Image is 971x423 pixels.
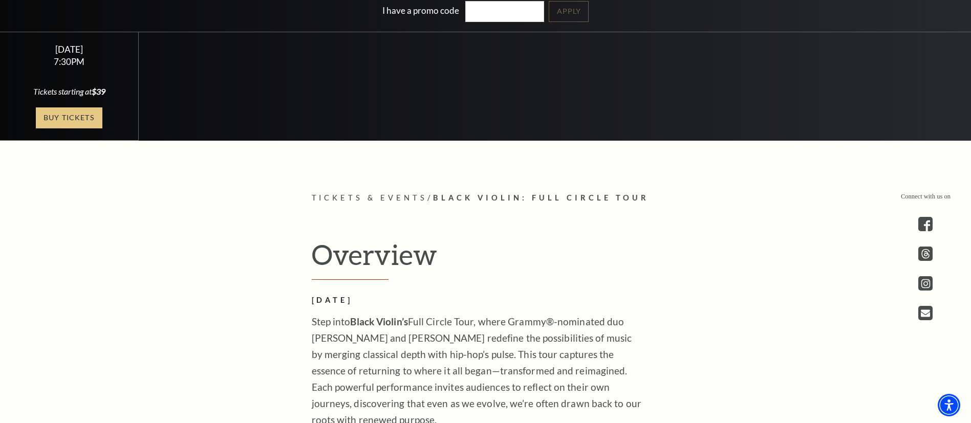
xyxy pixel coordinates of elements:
h2: [DATE] [312,294,644,307]
a: threads.com - open in a new tab [918,247,933,261]
a: facebook - open in a new tab [918,217,933,231]
h2: Overview [312,238,660,280]
a: Open this option - open in a new tab [918,306,933,320]
p: Connect with us on [901,192,951,202]
div: Tickets starting at [12,86,126,97]
strong: Black Violin’s [350,316,407,327]
span: Tickets & Events [312,193,428,202]
a: instagram - open in a new tab [918,276,933,291]
div: [DATE] [12,44,126,55]
div: 7:30PM [12,57,126,66]
a: Buy Tickets [36,107,102,128]
label: I have a promo code [382,5,459,16]
p: / [312,192,660,205]
span: $39 [92,86,105,96]
div: Accessibility Menu [938,394,960,416]
span: Black Violin: Full Circle Tour [433,193,649,202]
